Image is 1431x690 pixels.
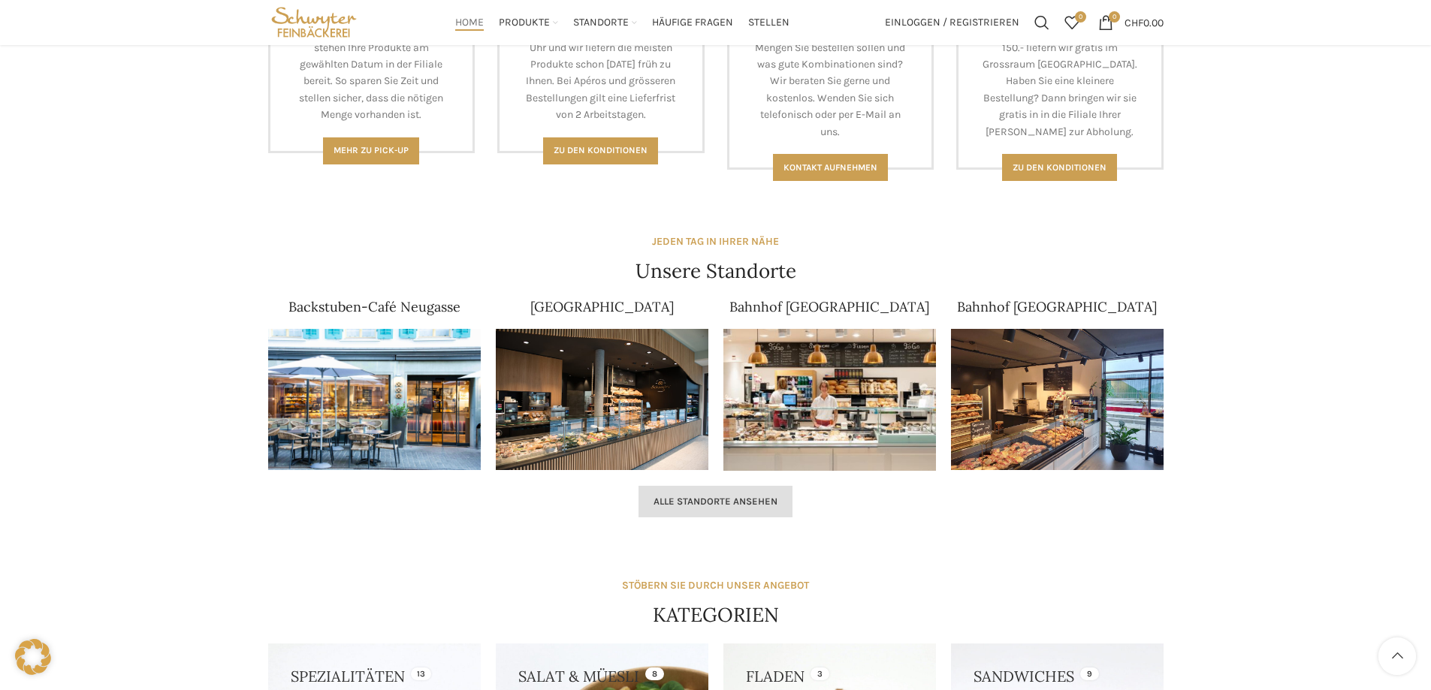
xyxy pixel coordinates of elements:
[530,298,674,315] a: [GEOGRAPHIC_DATA]
[885,17,1019,28] span: Einloggen / Registrieren
[652,234,779,250] div: JEDEN TAG IN IHRER NÄHE
[554,145,648,155] span: Zu den Konditionen
[748,16,789,30] span: Stellen
[1013,162,1106,173] span: Zu den konditionen
[522,23,680,123] p: Bestellen Sie noch [DATE] bis 12 Uhr und wir liefern die meisten Produkte schon [DATE] früh zu Ih...
[752,23,910,140] p: Sie sind nicht sicher, welche Mengen Sie bestellen sollen und was gute Kombinationen sind? Wir be...
[323,137,419,164] a: Mehr zu Pick-Up
[1091,8,1171,38] a: 0 CHF0.00
[1027,8,1057,38] a: Suchen
[783,162,877,173] span: Kontakt aufnehmen
[1057,8,1087,38] a: 0
[653,601,779,628] h4: KATEGORIEN
[652,8,733,38] a: Häufige Fragen
[635,258,796,285] h4: Unsere Standorte
[1002,154,1117,181] a: Zu den konditionen
[543,137,658,164] a: Zu den Konditionen
[1109,11,1120,23] span: 0
[573,16,629,30] span: Standorte
[1057,8,1087,38] div: Meine Wunschliste
[981,23,1139,140] p: Ab einem Bestellwert von CHF 150.- liefern wir gratis im Grossraum [GEOGRAPHIC_DATA]. Haben Sie e...
[1125,16,1143,29] span: CHF
[773,154,888,181] a: Kontakt aufnehmen
[455,16,484,30] span: Home
[957,298,1157,315] a: Bahnhof [GEOGRAPHIC_DATA]
[1378,637,1416,675] a: Scroll to top button
[573,8,637,38] a: Standorte
[268,15,361,28] a: Site logo
[334,145,409,155] span: Mehr zu Pick-Up
[288,298,460,315] a: Backstuben-Café Neugasse
[1075,11,1086,23] span: 0
[729,298,929,315] a: Bahnhof [GEOGRAPHIC_DATA]
[748,8,789,38] a: Stellen
[622,577,809,594] div: STÖBERN SIE DURCH UNSER ANGEBOT
[877,8,1027,38] a: Einloggen / Registrieren
[499,8,558,38] a: Produkte
[499,16,550,30] span: Produkte
[654,496,777,508] span: Alle Standorte ansehen
[652,16,733,30] span: Häufige Fragen
[367,8,877,38] div: Main navigation
[293,23,451,123] p: Mit unserer Pick-Up-Lösung stehen Ihre Produkte am gewählten Datum in der Filiale bereit. So spar...
[639,486,792,517] a: Alle Standorte ansehen
[455,8,484,38] a: Home
[1125,16,1164,29] bdi: 0.00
